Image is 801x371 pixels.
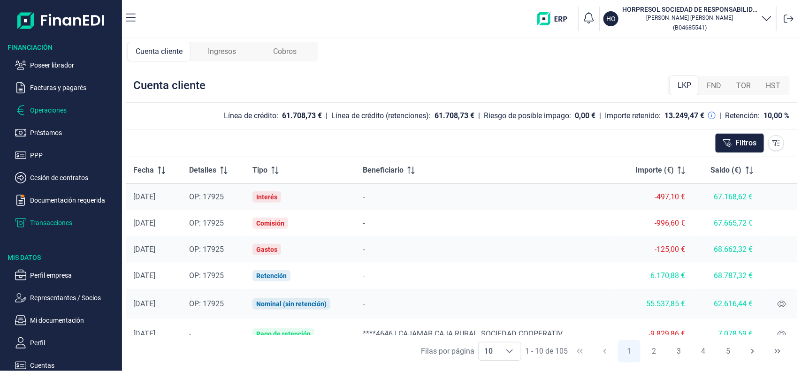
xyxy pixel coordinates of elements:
div: Importe retenido: [605,111,661,121]
span: Cuenta cliente [136,46,183,57]
span: FND [707,80,721,91]
img: erp [537,12,574,25]
div: 61.708,73 € [282,111,322,121]
div: | [599,110,601,121]
p: Documentación requerida [30,195,118,206]
button: Cuentas [15,360,118,371]
button: Filtros [715,133,764,153]
div: 67.665,72 € [700,219,753,228]
div: [DATE] [133,299,174,309]
div: Cuenta cliente [133,78,206,93]
button: Perfil empresa [15,270,118,281]
div: 13.249,47 € [664,111,704,121]
div: 62.616,44 € [700,299,753,309]
div: [DATE] [133,245,174,254]
span: OP: 17925 [189,219,224,227]
span: - [363,219,365,227]
button: Mi documentación [15,315,118,326]
div: Interés [256,193,277,201]
div: -996,60 € [623,219,685,228]
button: Préstamos [15,127,118,138]
span: LKP [678,80,691,91]
span: Detalles [189,165,216,176]
button: Perfil [15,337,118,348]
div: 6.170,88 € [623,271,685,280]
div: Línea de crédito: [224,111,278,121]
p: Cesión de contratos [30,172,118,183]
span: - [363,299,365,308]
button: Page 5 [717,340,740,363]
div: Filas por página [421,346,474,357]
p: Cuentas [30,360,118,371]
div: -9.829,86 € [623,329,685,339]
button: First Page [569,340,591,363]
p: Préstamos [30,127,118,138]
div: Retención: [725,111,760,121]
button: Page 4 [692,340,715,363]
button: Next Page [741,340,764,363]
div: Ingresos [191,42,253,61]
div: [DATE] [133,192,174,202]
div: [DATE] [133,219,174,228]
div: 0,00 € [575,111,595,121]
div: | [326,110,328,121]
div: Cobros [253,42,316,61]
div: HST [758,76,788,95]
div: | [478,110,480,121]
span: Fecha [133,165,154,176]
p: Representantes / Socios [30,292,118,303]
span: ****4646 | CAJAMAR CAJA RURAL, SOCIEDAD COOPERATIV... [363,329,567,338]
span: 10 [479,342,498,360]
h3: HORPRESOL SOCIEDAD DE RESPONSABILIDAD LIMITADA [622,5,757,14]
button: Documentación requerida [15,195,118,206]
button: PPP [15,150,118,161]
span: Importe (€) [635,165,674,176]
p: Transacciones [30,217,118,228]
span: - [363,271,365,280]
span: OP: 17925 [189,245,224,254]
span: OP: 17925 [189,299,224,308]
p: Mi documentación [30,315,118,326]
div: 67.168,62 € [700,192,753,202]
button: Cesión de contratos [15,172,118,183]
p: Facturas y pagarés [30,82,118,93]
button: Page 3 [667,340,690,363]
div: Nominal (sin retención) [256,300,327,308]
span: OP: 17925 [189,271,224,280]
div: [DATE] [133,271,174,280]
p: Perfil [30,337,118,348]
span: - [189,329,191,338]
div: -497,10 € [623,192,685,202]
p: [PERSON_NAME] [PERSON_NAME] [622,14,757,22]
p: Perfil empresa [30,270,118,281]
span: 1 - 10 de 105 [525,348,568,355]
button: Previous Page [594,340,616,363]
button: Poseer librador [15,60,118,71]
div: | [719,110,721,121]
div: Línea de crédito (retenciones): [331,111,431,121]
span: TOR [736,80,751,91]
span: Tipo [252,165,267,176]
div: [DATE] [133,329,174,339]
button: Transacciones [15,217,118,228]
p: HO [606,14,616,23]
div: 10,00 % [763,111,790,121]
div: 55.537,85 € [623,299,685,309]
div: Pago de retención [256,330,311,338]
img: Logo de aplicación [17,8,105,33]
div: -125,00 € [623,245,685,254]
span: Ingresos [208,46,236,57]
button: Representantes / Socios [15,292,118,303]
p: Poseer librador [30,60,118,71]
div: Choose [498,342,521,360]
div: 68.662,32 € [700,245,753,254]
div: Riesgo de posible impago: [484,111,571,121]
span: HST [766,80,780,91]
button: Facturas y pagarés [15,82,118,93]
div: 68.787,32 € [700,271,753,280]
div: FND [699,76,729,95]
p: Operaciones [30,105,118,116]
p: PPP [30,150,118,161]
span: - [363,192,365,201]
div: TOR [729,76,758,95]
